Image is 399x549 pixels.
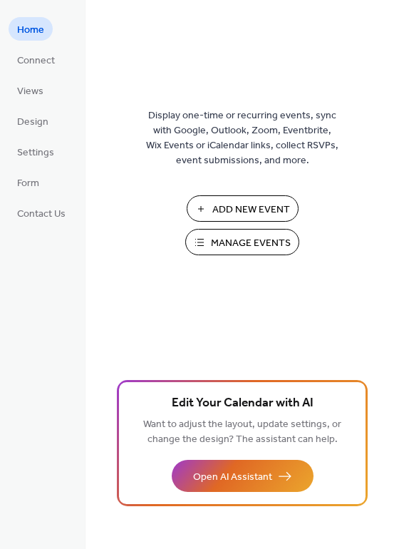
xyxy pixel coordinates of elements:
span: Design [17,115,48,130]
a: Design [9,109,57,133]
a: Contact Us [9,201,74,225]
span: Manage Events [211,236,291,251]
button: Add New Event [187,195,299,222]
span: Connect [17,53,55,68]
span: Settings [17,145,54,160]
span: Home [17,23,44,38]
span: Contact Us [17,207,66,222]
span: Open AI Assistant [193,470,272,485]
a: Form [9,170,48,194]
a: Connect [9,48,63,71]
span: Views [17,84,43,99]
span: Add New Event [212,202,290,217]
span: Form [17,176,39,191]
span: Display one-time or recurring events, sync with Google, Outlook, Zoom, Eventbrite, Wix Events or ... [146,108,338,168]
button: Open AI Assistant [172,460,313,492]
a: Views [9,78,52,102]
a: Settings [9,140,63,163]
a: Home [9,17,53,41]
button: Manage Events [185,229,299,255]
span: Want to adjust the layout, update settings, or change the design? The assistant can help. [143,415,341,449]
span: Edit Your Calendar with AI [172,394,313,414]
